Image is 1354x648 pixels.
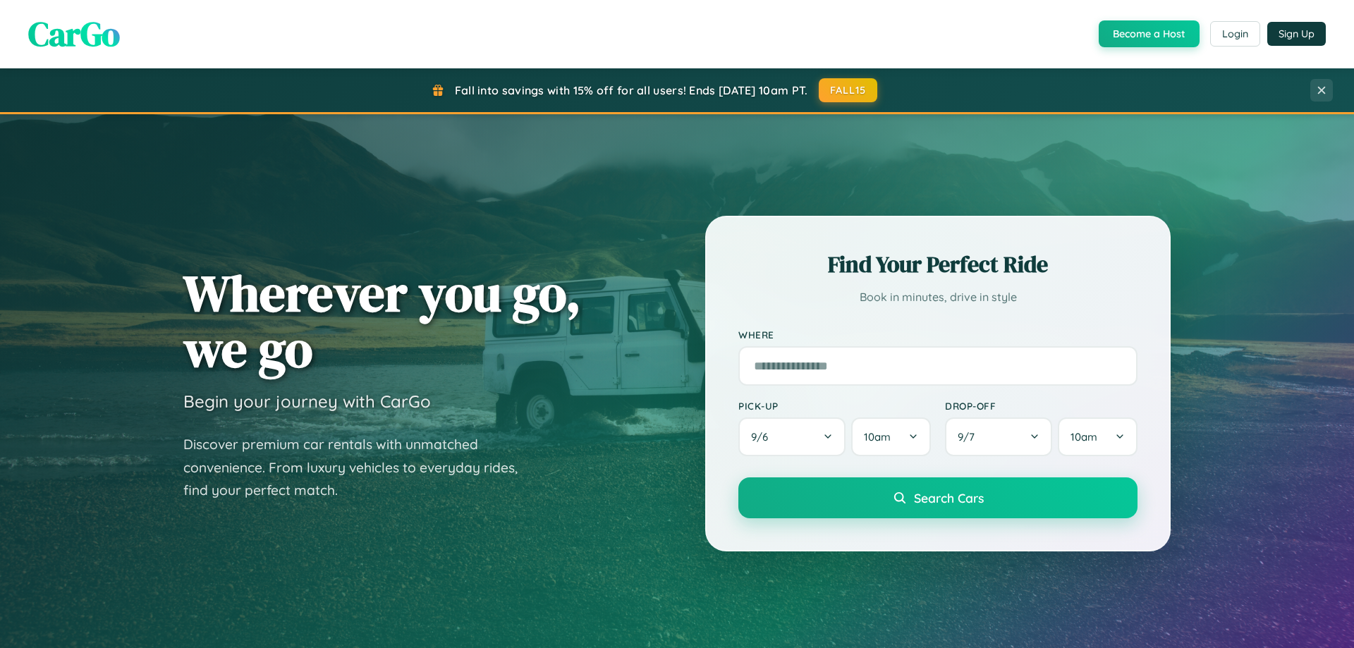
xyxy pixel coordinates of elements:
[183,391,431,412] h3: Begin your journey with CarGo
[851,417,931,456] button: 10am
[183,265,581,377] h1: Wherever you go, we go
[455,83,808,97] span: Fall into savings with 15% off for all users! Ends [DATE] 10am PT.
[1058,417,1138,456] button: 10am
[958,430,982,444] span: 9 / 7
[751,430,775,444] span: 9 / 6
[864,430,891,444] span: 10am
[738,287,1138,307] p: Book in minutes, drive in style
[1071,430,1097,444] span: 10am
[183,433,536,502] p: Discover premium car rentals with unmatched convenience. From luxury vehicles to everyday rides, ...
[1099,20,1200,47] button: Become a Host
[738,417,846,456] button: 9/6
[738,400,931,412] label: Pick-up
[914,490,984,506] span: Search Cars
[1210,21,1260,47] button: Login
[738,329,1138,341] label: Where
[738,477,1138,518] button: Search Cars
[945,400,1138,412] label: Drop-off
[819,78,878,102] button: FALL15
[738,249,1138,280] h2: Find Your Perfect Ride
[1267,22,1326,46] button: Sign Up
[28,11,120,57] span: CarGo
[945,417,1052,456] button: 9/7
